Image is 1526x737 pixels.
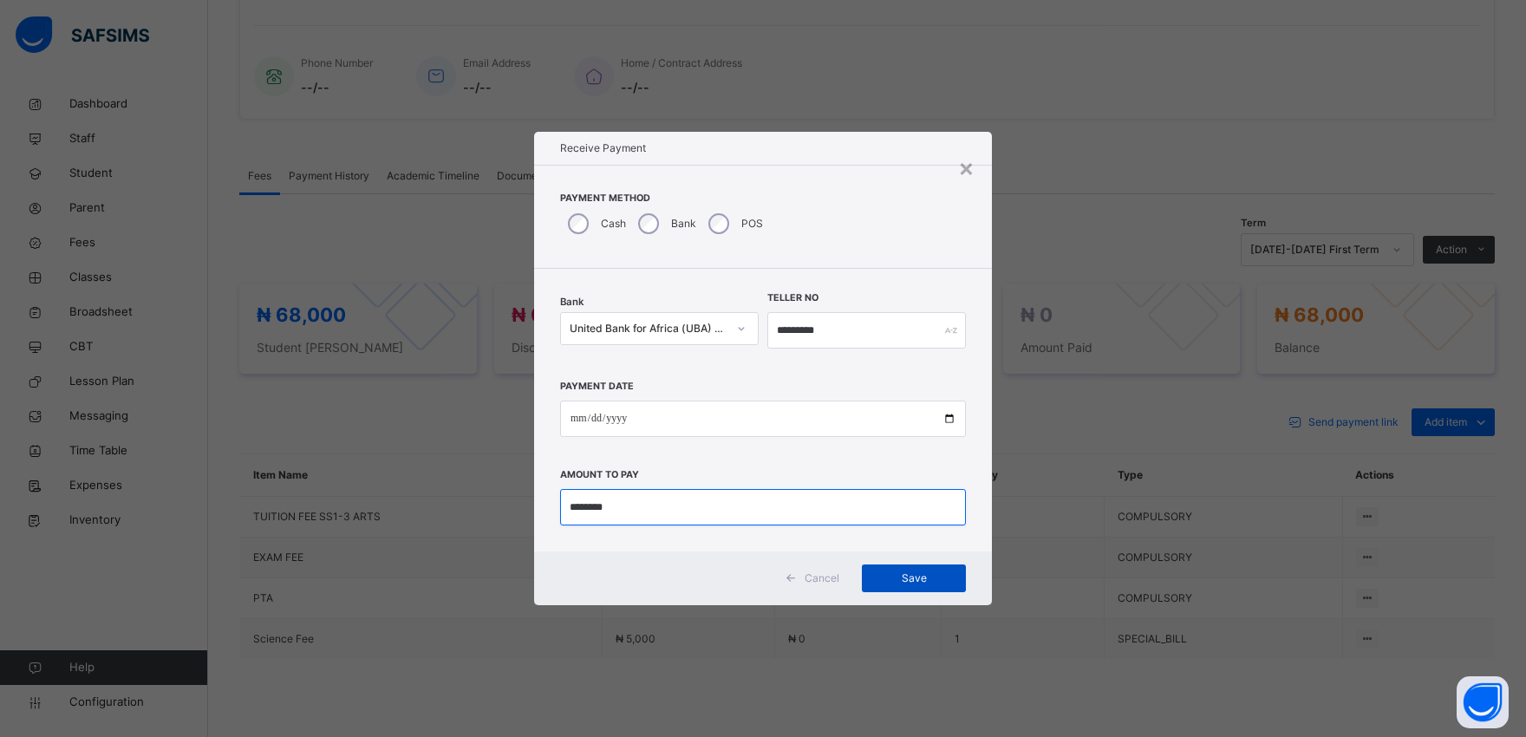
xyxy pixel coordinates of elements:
div: United Bank for Africa (UBA) - [PERSON_NAME] Primary School Limited [570,321,727,336]
h1: Receive Payment [560,140,966,156]
label: POS [741,216,763,232]
label: Teller No [767,291,818,305]
label: Amount to pay [560,468,639,482]
div: × [958,149,975,186]
label: Bank [671,216,696,232]
label: Cash [601,216,626,232]
span: Cancel [805,571,839,586]
button: Open asap [1457,676,1509,728]
span: Payment Method [560,192,966,205]
span: Bank [560,295,584,310]
span: Save [875,571,953,586]
label: Payment Date [560,380,634,394]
